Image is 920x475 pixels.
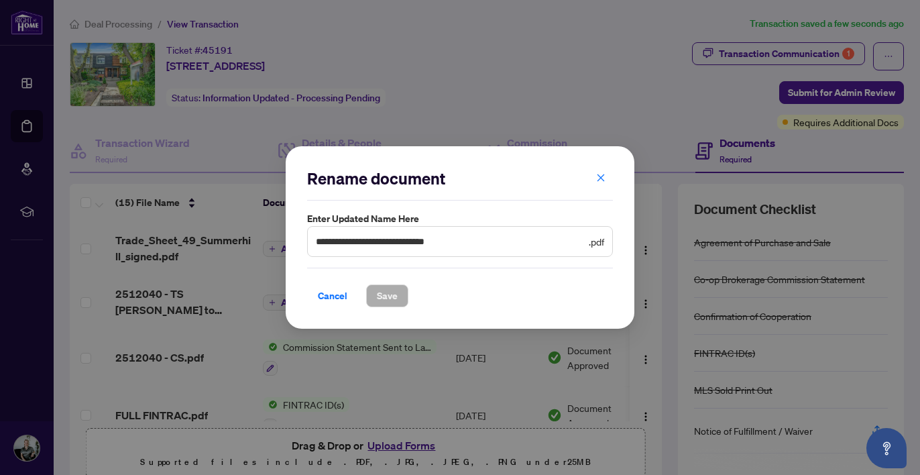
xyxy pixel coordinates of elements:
button: Save [366,284,408,307]
button: Cancel [307,284,358,307]
label: Enter updated name here [307,211,613,226]
h2: Rename document [307,168,613,189]
button: Open asap [866,428,907,468]
span: close [596,173,606,182]
span: Cancel [318,285,347,307]
span: .pdf [589,234,604,249]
